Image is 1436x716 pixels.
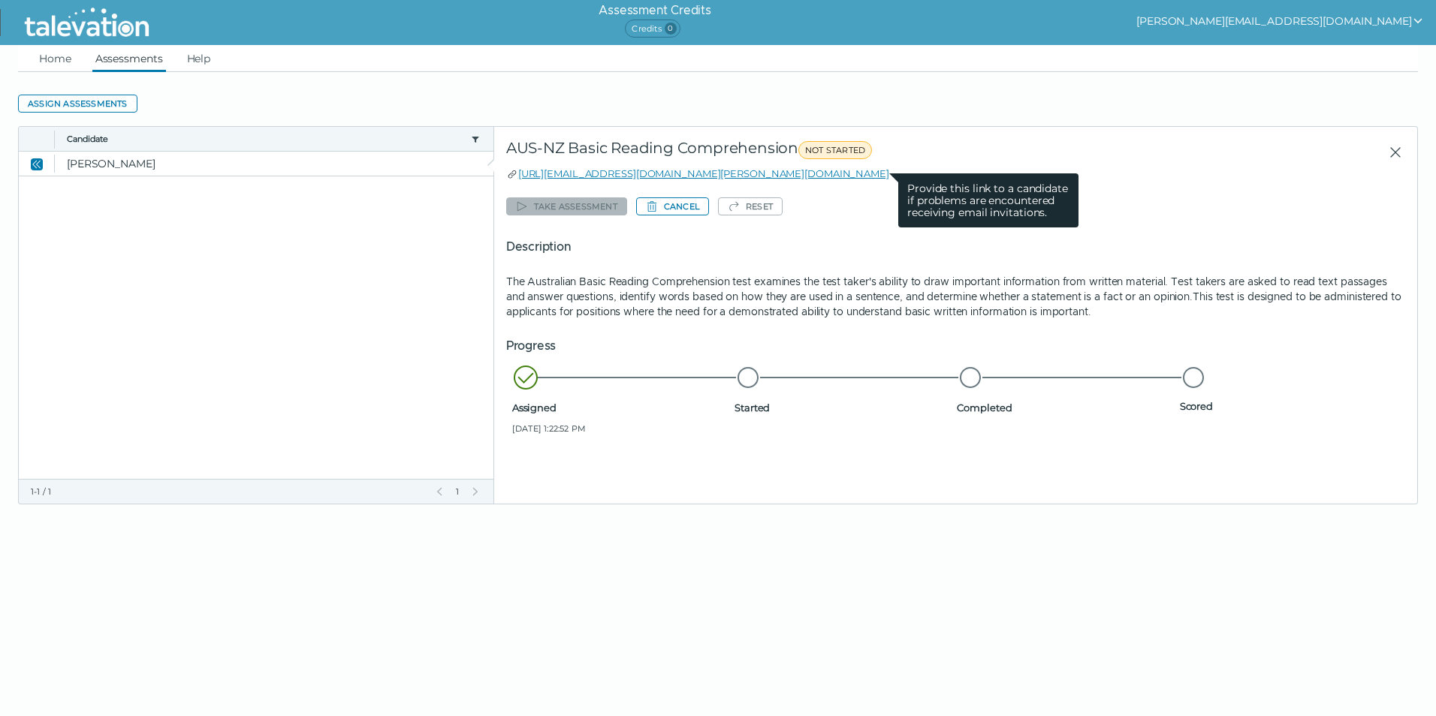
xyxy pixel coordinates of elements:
h5: Progress [506,337,1405,355]
button: Take assessment [506,197,627,215]
button: Next Page [469,486,481,498]
button: Cancel [636,197,709,215]
a: Help [184,45,214,72]
span: Credits [625,20,680,38]
img: Talevation_Logo_Transparent_white.png [18,4,155,41]
p: The Australian Basic Reading Comprehension test examines the test taker's ability to draw importa... [506,274,1405,319]
a: Assessments [92,45,166,72]
button: candidate filter [469,133,481,145]
button: Assign assessments [18,95,137,113]
button: Previous Page [433,486,445,498]
span: Started [735,402,951,414]
button: show user actions [1136,12,1424,30]
div: AUS-NZ Basic Reading Comprehension [506,139,1127,166]
span: Assigned [512,402,729,414]
button: Close [1377,139,1405,166]
span: Scored [1180,400,1396,412]
clr-tooltip-content: Provide this link to a candidate if problems are encountered receiving email invitations. [898,173,1079,227]
button: Close [28,155,46,173]
button: Reset [718,197,783,215]
div: 1-1 / 1 [31,486,424,498]
span: 1 [454,486,460,498]
a: Home [36,45,74,72]
span: NOT STARTED [798,141,872,159]
h5: Description [506,238,1405,256]
span: [DATE] 1:22:52 PM [512,423,729,435]
h6: Assessment Credits [599,2,710,20]
span: Completed [957,402,1173,414]
a: [URL][EMAIL_ADDRESS][DOMAIN_NAME][PERSON_NAME][DOMAIN_NAME] [518,167,889,179]
span: 0 [665,23,677,35]
button: Candidate [67,133,465,145]
cds-icon: Close [31,158,43,170]
clr-dg-cell: [PERSON_NAME] [55,152,493,176]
